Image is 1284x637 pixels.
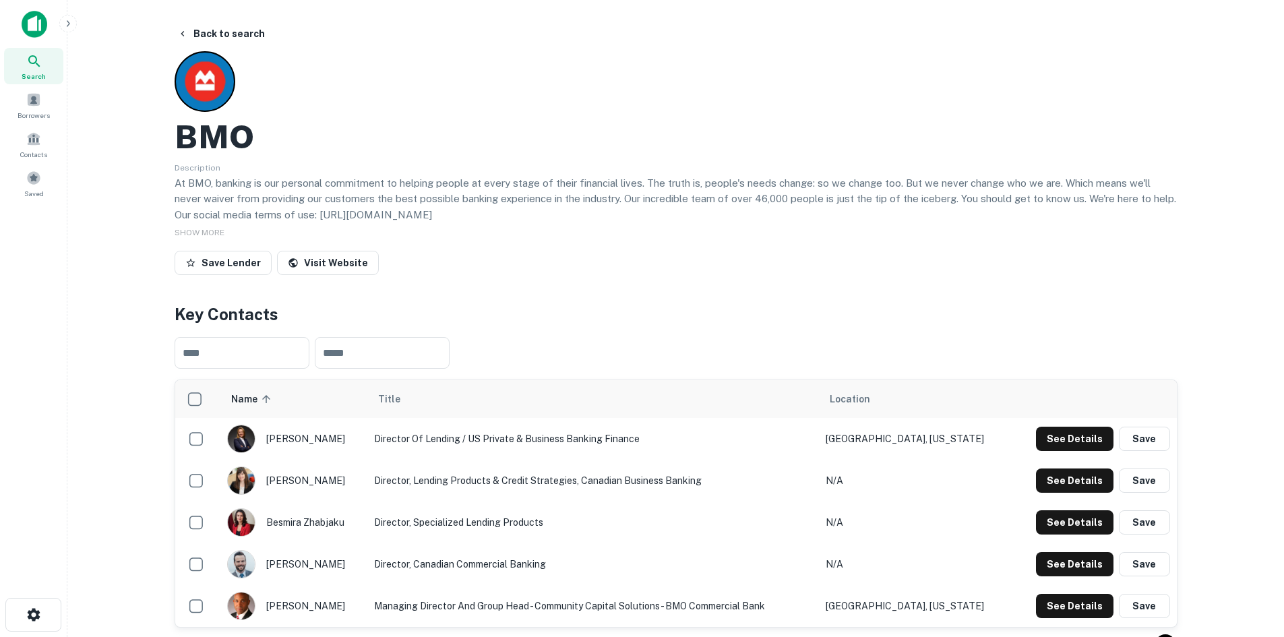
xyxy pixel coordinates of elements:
a: Visit Website [277,251,379,275]
td: [GEOGRAPHIC_DATA], [US_STATE] [819,418,1011,460]
img: 1704770685710 [228,509,255,536]
a: Contacts [4,126,63,162]
button: See Details [1036,552,1113,576]
a: Search [4,48,63,84]
img: 1532296723072 [228,593,255,619]
td: N/A [819,460,1011,502]
div: scrollable content [175,380,1177,627]
div: [PERSON_NAME] [227,550,361,578]
a: Saved [4,165,63,202]
button: Save [1119,594,1170,618]
img: 1624042751134 [228,551,255,578]
td: Director, Canadian Commercial Banking [367,543,820,585]
button: Save Lender [175,251,272,275]
button: See Details [1036,510,1113,535]
span: Contacts [20,149,47,160]
img: 1679084542527 [228,467,255,494]
div: besmira zhabjaku [227,508,361,537]
div: [PERSON_NAME] [227,466,361,495]
span: Description [175,163,220,173]
td: [GEOGRAPHIC_DATA], [US_STATE] [819,585,1011,627]
img: 1725912977700 [228,425,255,452]
button: Save [1119,468,1170,493]
span: Name [231,391,275,407]
button: Back to search [172,22,270,46]
span: Search [22,71,46,82]
th: Name [220,380,367,418]
td: Director, Lending Products & Credit Strategies, Canadian Business Banking [367,460,820,502]
img: capitalize-icon.png [22,11,47,38]
button: See Details [1036,594,1113,618]
th: Title [367,380,820,418]
button: Save [1119,510,1170,535]
td: Managing Director and Group Head - Community Capital Solutions - BMO Commercial Bank [367,585,820,627]
td: N/A [819,543,1011,585]
button: Save [1119,552,1170,576]
button: Save [1119,427,1170,451]
td: Director, Specialized Lending Products [367,502,820,543]
p: At BMO, banking is our personal commitment to helping people at every stage of their financial li... [175,175,1178,223]
iframe: Chat Widget [1217,529,1284,594]
td: N/A [819,502,1011,543]
span: Saved [24,188,44,199]
td: Director of Lending / US Private & Business Banking Finance [367,418,820,460]
span: Title [378,391,418,407]
h2: BMO [175,117,254,156]
span: Borrowers [18,110,50,121]
div: [PERSON_NAME] [227,592,361,620]
a: Borrowers [4,87,63,123]
th: Location [819,380,1011,418]
span: Location [830,391,870,407]
button: See Details [1036,427,1113,451]
h4: Key Contacts [175,302,1178,326]
div: [PERSON_NAME] [227,425,361,453]
span: SHOW MORE [175,228,224,237]
button: See Details [1036,468,1113,493]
